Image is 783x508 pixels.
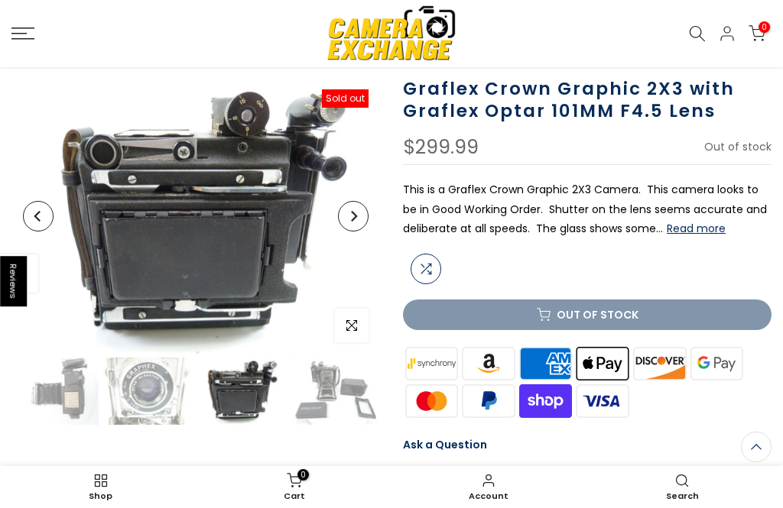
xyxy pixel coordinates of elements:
a: 0 [749,25,765,42]
img: synchrony [403,345,460,383]
button: Read more [667,222,726,235]
span: Account [399,492,578,500]
button: Previous [23,201,54,231]
span: Cart [206,492,385,500]
img: paypal [460,383,518,420]
a: 0 Cart [198,470,392,504]
h1: Graflex Crown Graphic 2X3 with Graflex Optar 101MM F4.5 Lens [403,78,772,122]
img: visa [574,383,632,420]
a: Shop [4,470,198,504]
a: Search [586,470,780,504]
a: Account [391,470,586,504]
img: discover [632,345,689,383]
span: Out of stock [704,139,772,154]
button: Next [338,201,369,231]
img: amazon payments [460,345,518,383]
img: Graflex Crown Graphic 2X3 with accessores Large Format Equipment - Large Format Cameras Graflex 1... [102,358,192,425]
img: Graflex Crown Graphic 2X3 with accessores Large Format Equipment - Large Format Cameras Graflex 1... [11,78,380,354]
img: google pay [688,345,746,383]
div: $299.99 [403,138,479,157]
a: Back to the top [741,432,772,462]
img: shopify pay [517,383,574,420]
span: 0 [759,21,770,33]
span: 0 [297,469,309,480]
img: Graflex Crown Graphic 2X3 with accessores Large Format Equipment - Large Format Cameras Graflex 1... [196,358,285,425]
img: master [403,383,460,420]
img: Graflex Crown Graphic 2X3 with accessores Large Format Equipment - Large Format Cameras Graflex 1... [9,358,99,425]
img: american express [517,345,574,383]
img: Graflex Crown Graphic 2X3 with Graflex Optar 101MM F4.5 Lens Large Format Equipment - Large Forma... [289,358,379,425]
span: Search [593,492,772,500]
img: apple pay [574,345,632,383]
span: Shop [11,492,190,500]
p: This is a Graflex Crown Graphic 2X3 Camera. This camera looks to be in Good Working Order. Shutte... [403,180,772,238]
a: Ask a Question [403,437,487,452]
